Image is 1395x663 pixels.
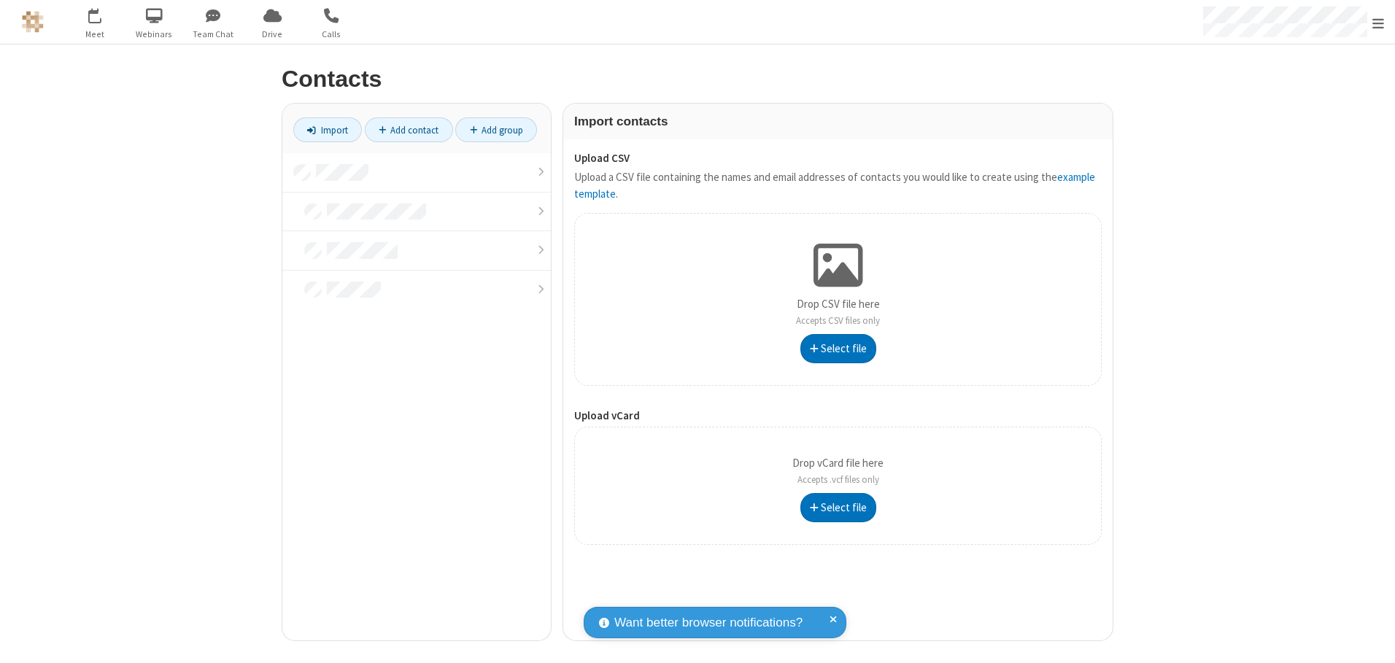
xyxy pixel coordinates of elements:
p: Drop vCard file here [792,455,884,488]
span: Accepts CSV files only [796,314,880,327]
p: Upload a CSV file containing the names and email addresses of contacts you would like to create u... [574,169,1102,202]
button: Select file [800,334,876,363]
a: Import [293,117,362,142]
p: Drop CSV file here [796,296,880,329]
label: Upload CSV [574,150,1102,167]
img: QA Selenium DO NOT DELETE OR CHANGE [22,11,44,33]
button: Select file [800,493,876,522]
h2: Contacts [282,66,1113,92]
a: example template [574,170,1095,201]
span: Want better browser notifications? [614,613,803,632]
span: Calls [304,28,359,41]
span: Team Chat [186,28,241,41]
span: Webinars [127,28,182,41]
span: Accepts .vcf files only [797,473,879,486]
span: Meet [68,28,123,41]
h3: Import contacts [574,115,1102,128]
a: Add group [455,117,537,142]
label: Upload vCard [574,408,1102,424]
span: Drive [245,28,300,41]
div: 4 [98,8,108,19]
a: Add contact [365,117,453,142]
